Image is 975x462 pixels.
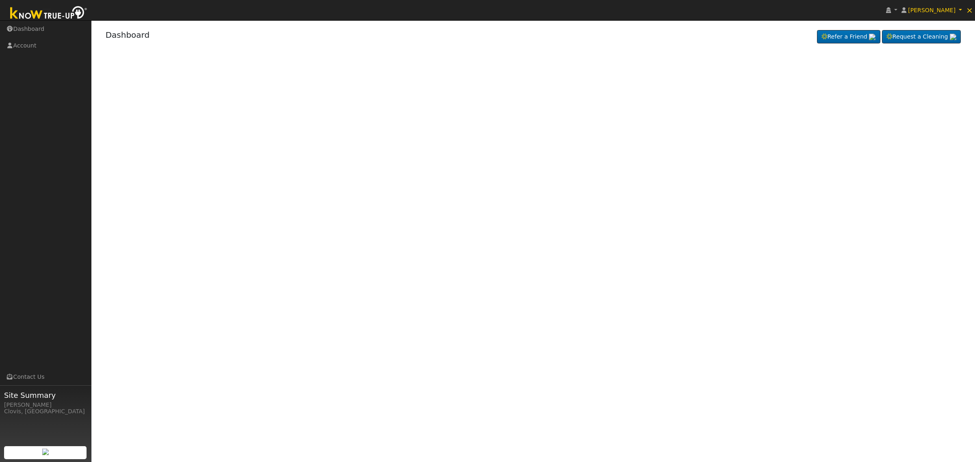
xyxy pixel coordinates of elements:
img: retrieve [869,34,875,40]
img: retrieve [42,449,49,455]
span: Site Summary [4,390,87,401]
span: × [966,5,973,15]
a: Request a Cleaning [882,30,961,44]
div: Clovis, [GEOGRAPHIC_DATA] [4,407,87,416]
a: Dashboard [106,30,150,40]
span: [PERSON_NAME] [908,7,955,13]
div: [PERSON_NAME] [4,401,87,409]
img: Know True-Up [6,4,91,23]
img: retrieve [950,34,956,40]
a: Refer a Friend [817,30,880,44]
